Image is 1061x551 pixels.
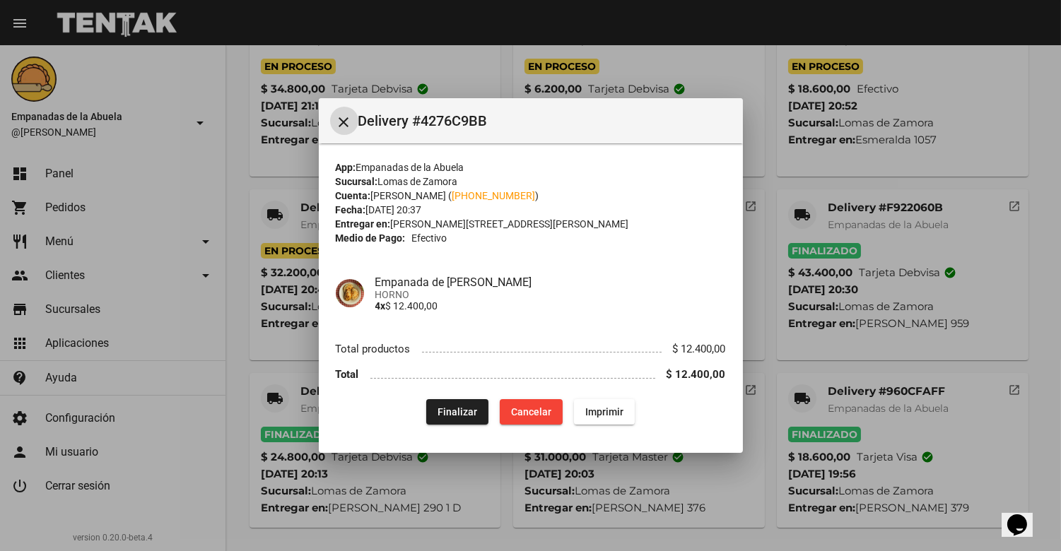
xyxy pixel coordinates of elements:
button: Finalizar [426,399,488,425]
span: HORNO [375,289,726,300]
strong: Cuenta: [336,190,371,201]
div: [PERSON_NAME] ( ) [336,189,726,203]
span: Delivery #4276C9BB [358,109,732,132]
mat-icon: Cerrar [336,114,353,131]
span: Cancelar [511,406,551,417]
span: Imprimir [585,406,623,417]
strong: Fecha: [336,204,366,215]
b: 4x [375,300,386,312]
div: Lomas de Zamora [336,174,726,189]
div: [DATE] 20:37 [336,203,726,217]
button: Imprimir [574,399,635,425]
strong: App: [336,162,356,173]
span: Efectivo [411,231,447,245]
div: Empanadas de la Abuela [336,160,726,174]
button: Cancelar [500,399,563,425]
li: Total productos $ 12.400,00 [336,336,726,362]
strong: Entregar en: [336,218,391,230]
p: $ 12.400,00 [375,300,726,312]
span: Finalizar [438,406,477,417]
li: Total $ 12.400,00 [336,362,726,388]
iframe: chat widget [1002,494,1047,537]
div: [PERSON_NAME][STREET_ADDRESS][PERSON_NAME] [336,217,726,231]
strong: Sucursal: [336,176,378,187]
button: Cerrar [330,107,358,135]
img: f753fea7-0f09-41b3-9a9e-ddb84fc3b359.jpg [336,279,364,307]
strong: Medio de Pago: [336,231,406,245]
h4: Empanada de [PERSON_NAME] [375,275,726,289]
a: [PHONE_NUMBER] [452,190,536,201]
